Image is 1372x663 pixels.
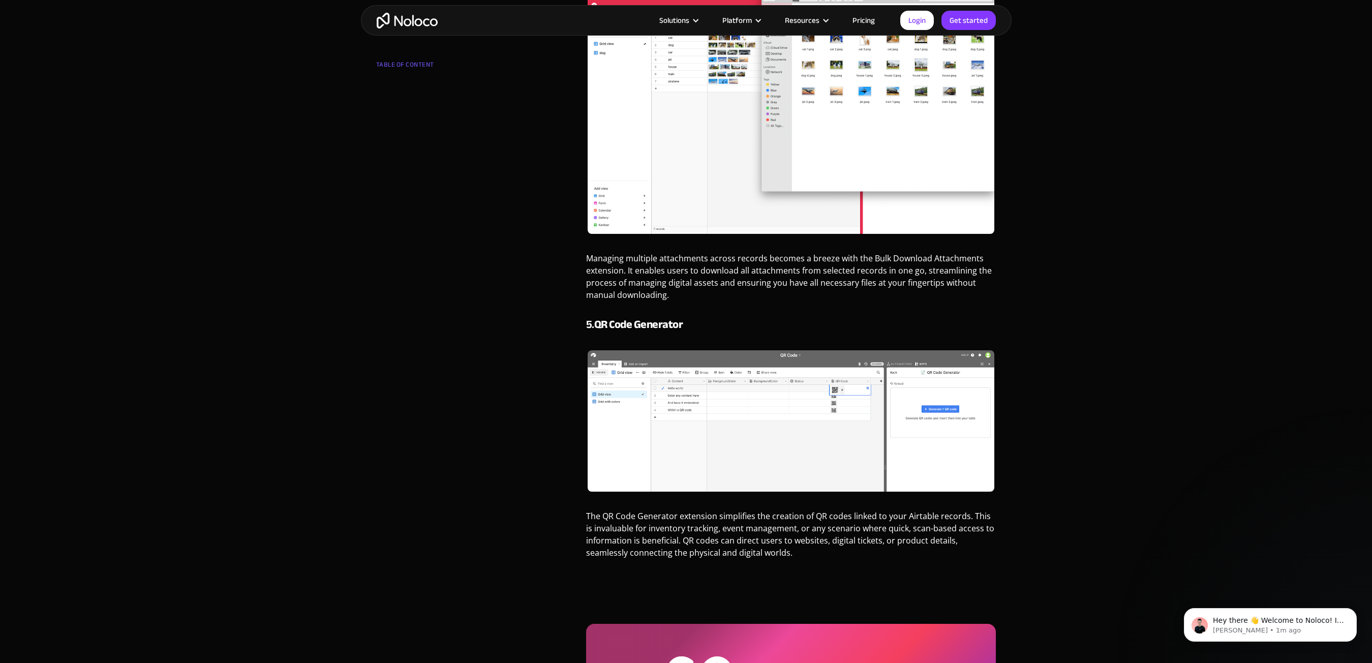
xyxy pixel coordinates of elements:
h4: 5. [586,317,996,332]
p: The QR Code Generator extension simplifies the creation of QR codes linked to your Airtable recor... [586,510,996,566]
a: Login [900,11,934,30]
a: Pricing [840,14,888,27]
div: Resources [772,14,840,27]
div: Platform [722,14,752,27]
iframe: Intercom notifications message [1169,587,1372,658]
p: ‍ [586,571,996,591]
div: Platform [710,14,772,27]
div: Solutions [647,14,710,27]
a: home [377,13,438,28]
div: Solutions [659,14,689,27]
div: TABLE OF CONTENT [376,57,499,77]
p: Managing multiple attachments across records becomes a breeze with the Bulk Download Attachments ... [586,252,996,309]
a: Get started [941,11,996,30]
strong: QR Code Generator [594,314,683,335]
div: Resources [785,14,819,27]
